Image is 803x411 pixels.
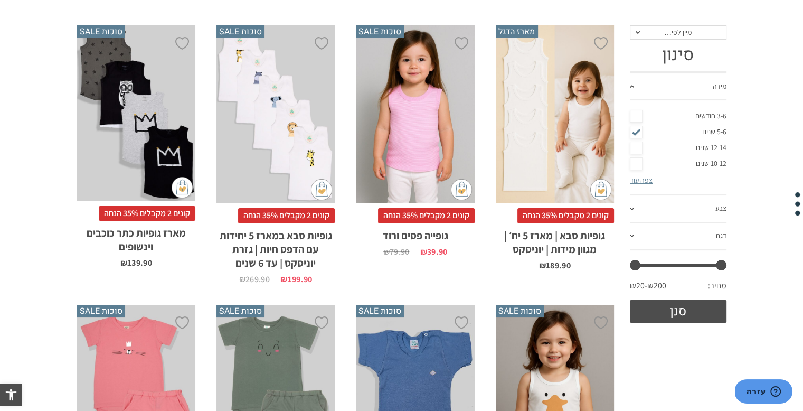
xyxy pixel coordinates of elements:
span: סוכות SALE [356,305,404,317]
a: 10-12 שנים [630,156,726,172]
h2: מארז גופיות כתר כוכבים וינשופים [77,221,195,254]
img: cat-mini-atc.png [311,179,332,200]
span: סוכות SALE [77,25,125,38]
img: cat-mini-atc.png [172,177,193,198]
span: קונים 2 מקבלים 35% הנחה [238,208,335,223]
h2: גופיות סבא | מארז 5 יח׳ | מגוון מידות | יוניסקס [496,223,614,256]
a: 12-14 שנים [630,140,726,156]
a: צבע [630,195,726,223]
span: מיין לפי… [664,27,692,37]
span: ₪ [383,246,389,257]
span: קונים 2 מקבלים 35% הנחה [517,208,614,223]
span: ₪ [239,274,245,285]
button: סנן [630,300,726,323]
span: ₪ [420,246,427,257]
span: סוכות SALE [356,25,404,38]
span: סוכות SALE [77,305,125,317]
bdi: 79.90 [383,246,409,257]
div: מחיר: — [630,277,726,300]
h3: סינון [630,45,726,65]
span: מארז הדגל [496,25,538,38]
a: מארז הדגל גופיות סבא | מארז 5 יח׳ | מגוון מידות | יוניסקס קונים 2 מקבלים 35% הנחהגופיות סבא | מאר... [496,25,614,270]
bdi: 199.90 [280,274,312,285]
span: ₪ [120,257,127,268]
iframe: פותח יישומון שאפשר לשוחח בו בצ'אט עם אחד הנציגים שלנו [735,379,792,406]
bdi: 139.90 [120,257,152,268]
a: דגם [630,223,726,250]
span: ₪ [280,274,287,285]
a: 3-6 חודשים [630,108,726,124]
bdi: 39.90 [420,246,447,257]
a: מידה [630,73,726,101]
span: ₪20 [630,280,647,292]
span: ₪ [539,260,546,271]
span: קונים 2 מקבלים 35% הנחה [378,208,475,223]
span: סוכות SALE [496,305,544,317]
a: סוכות SALE מארז גופיות כתר כוכבים וינשופים קונים 2 מקבלים 35% הנחהמארז גופיות כתר כוכבים וינשופים... [77,25,195,267]
a: צפה עוד [630,175,653,185]
bdi: 269.90 [239,274,270,285]
span: ₪200 [647,280,666,292]
h2: גופייה פסים ורוד [356,223,474,242]
span: סוכות SALE [216,25,264,38]
span: קונים 2 מקבלים 35% הנחה [99,206,195,221]
a: סוכות SALE גופיות סבא במארז 5 יחידות עם הדפס חיות | גזרת יוניסקס | עד 6 שנים קונים 2 מקבלים 35% ה... [216,25,335,284]
a: 5-6 שנים [630,124,726,140]
bdi: 189.90 [539,260,571,271]
a: סוכות SALE גופייה פסים ורוד קונים 2 מקבלים 35% הנחהגופייה פסים ורוד [356,25,474,256]
span: סוכות SALE [216,305,264,317]
img: cat-mini-atc.png [451,179,472,200]
h2: גופיות סבא במארז 5 יחידות עם הדפס חיות | גזרת יוניסקס | עד 6 שנים [216,223,335,270]
img: cat-mini-atc.png [590,179,611,200]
